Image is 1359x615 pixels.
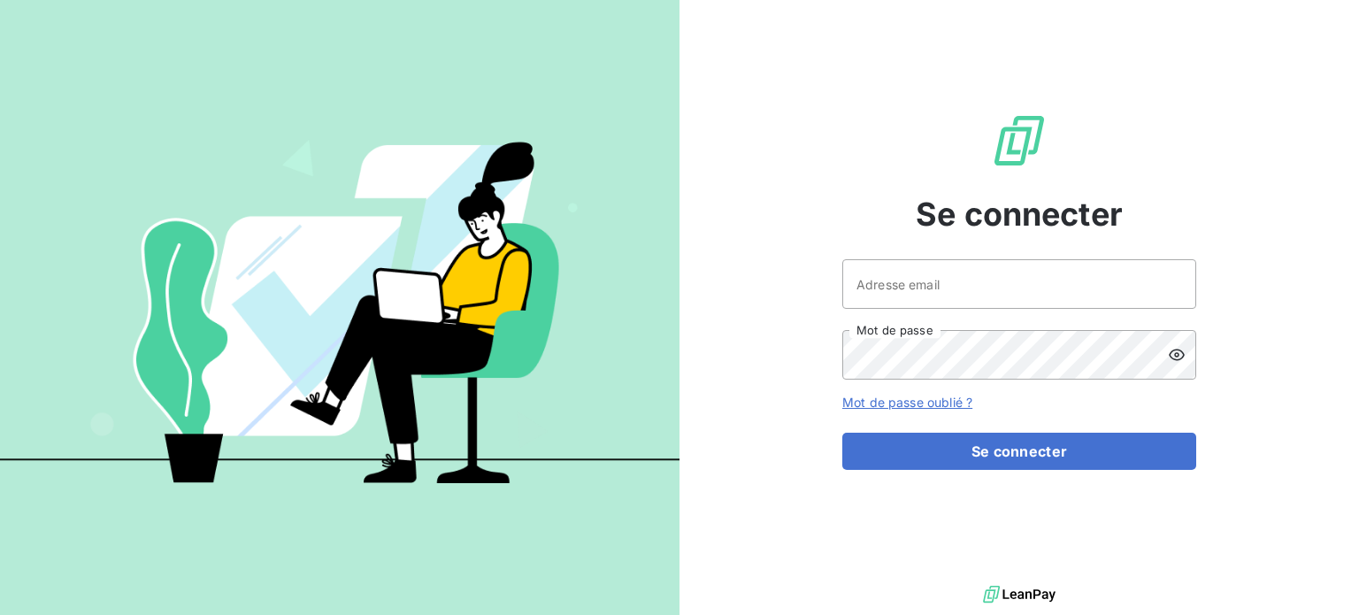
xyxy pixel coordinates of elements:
[916,190,1123,238] span: Se connecter
[842,433,1196,470] button: Se connecter
[842,259,1196,309] input: placeholder
[991,112,1048,169] img: Logo LeanPay
[842,395,972,410] a: Mot de passe oublié ?
[983,581,1056,608] img: logo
